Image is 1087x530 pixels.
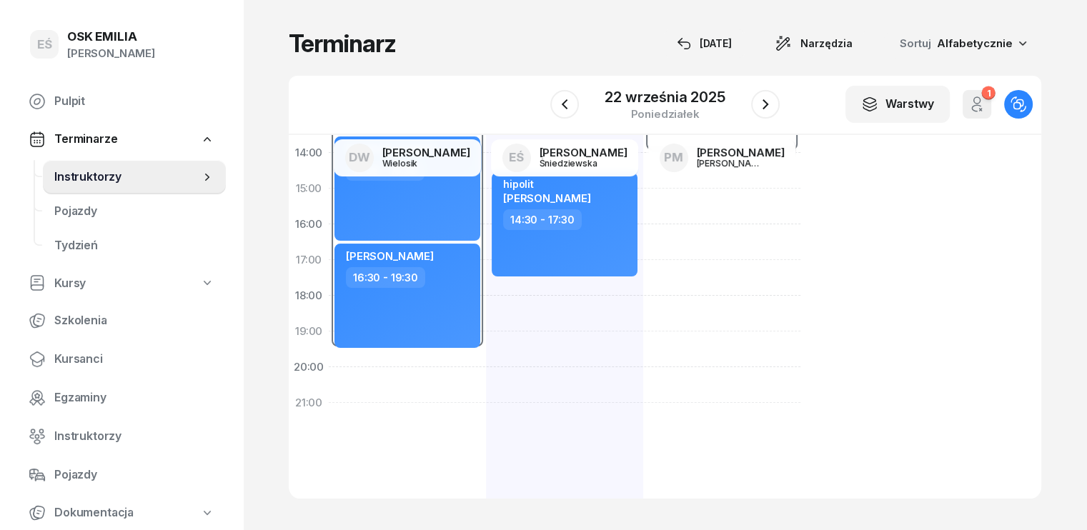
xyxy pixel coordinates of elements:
span: Egzaminy [54,389,214,407]
span: Terminarze [54,130,117,149]
div: 1 [981,86,995,100]
span: EŚ [37,39,52,51]
div: Warstwy [861,95,934,114]
span: [PERSON_NAME] [503,191,591,205]
button: 1 [963,90,991,119]
span: Dokumentacja [54,504,134,522]
span: Pulpit [54,92,214,111]
button: Warstwy [845,86,950,123]
span: EŚ [509,151,524,164]
a: Pojazdy [17,458,226,492]
div: 21:00 [289,385,329,421]
a: Kursy [17,267,226,300]
span: Szkolenia [54,311,214,330]
div: 22 września 2025 [605,90,725,104]
a: Instruktorzy [43,160,226,194]
a: Pojazdy [43,194,226,229]
span: Kursanci [54,350,214,369]
span: PM [664,151,683,164]
div: 18:00 [289,278,329,314]
span: Pojazdy [54,202,214,221]
div: 17:00 [289,242,329,278]
a: Kursanci [17,342,226,376]
div: 16:00 [289,206,329,242]
div: 15:00 [289,171,329,206]
span: Tydzień [54,236,214,255]
div: [PERSON_NAME] [540,147,627,158]
span: Sortuj [900,34,934,53]
span: Instruktorzy [54,168,200,186]
a: Terminarze [17,123,226,156]
a: Dokumentacja [17,496,226,529]
div: [DATE] [677,35,732,52]
a: Szkolenia [17,304,226,338]
a: DW[PERSON_NAME]Wielosik [334,139,482,176]
h1: Terminarz [289,31,396,56]
a: EŚ[PERSON_NAME]Śniedziewska [491,139,639,176]
div: 14:30 - 17:30 [503,209,582,230]
div: poniedziałek [605,109,725,119]
div: Wielosik [382,159,451,168]
a: Instruktorzy [17,419,226,454]
button: [DATE] [664,29,745,58]
span: Instruktorzy [54,427,214,446]
span: Pojazdy [54,466,214,484]
div: Śniedziewska [540,159,608,168]
button: Narzędzia [762,29,865,58]
a: Pulpit [17,84,226,119]
div: 19:00 [289,314,329,349]
div: 16:30 - 19:30 [346,267,425,288]
span: Alfabetycznie [937,36,1013,50]
span: DW [349,151,370,164]
span: [PERSON_NAME] [346,249,434,263]
div: [PERSON_NAME] [382,147,470,158]
div: OSK EMILIA [67,31,155,43]
div: 20:00 [289,349,329,385]
span: Narzędzia [800,35,853,52]
div: 14:00 [289,135,329,171]
div: [PERSON_NAME] [67,44,155,63]
div: [PERSON_NAME] [697,147,785,158]
button: Sortuj Alfabetycznie [883,29,1041,59]
div: hipolit [503,178,591,190]
div: [PERSON_NAME] [697,159,765,168]
a: Tydzień [43,229,226,263]
span: Kursy [54,274,86,293]
a: Egzaminy [17,381,226,415]
a: PM[PERSON_NAME][PERSON_NAME] [648,139,796,176]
